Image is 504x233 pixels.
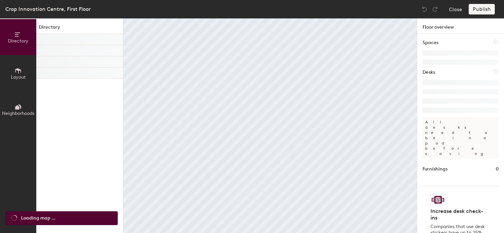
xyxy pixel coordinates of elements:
h1: Spaces [423,39,438,46]
span: Loading map ... [21,215,55,222]
img: Redo [432,6,438,13]
h1: Desks [423,69,435,76]
h1: Floor overview [417,18,504,34]
canvas: Map [123,18,417,233]
span: Neighborhoods [2,111,34,116]
h1: 0 [496,166,499,173]
h1: Furnishings [423,166,448,173]
h1: Directory [36,24,123,34]
span: Layout [11,74,26,80]
p: All desks need to be in a pod before saving [423,117,499,159]
span: Directory [8,38,28,44]
h4: Increase desk check-ins [430,208,487,221]
img: Sticker logo [430,194,446,205]
button: Close [449,4,462,14]
img: Undo [421,6,428,13]
div: Crop Innovation Centre, First Floor [5,5,91,13]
